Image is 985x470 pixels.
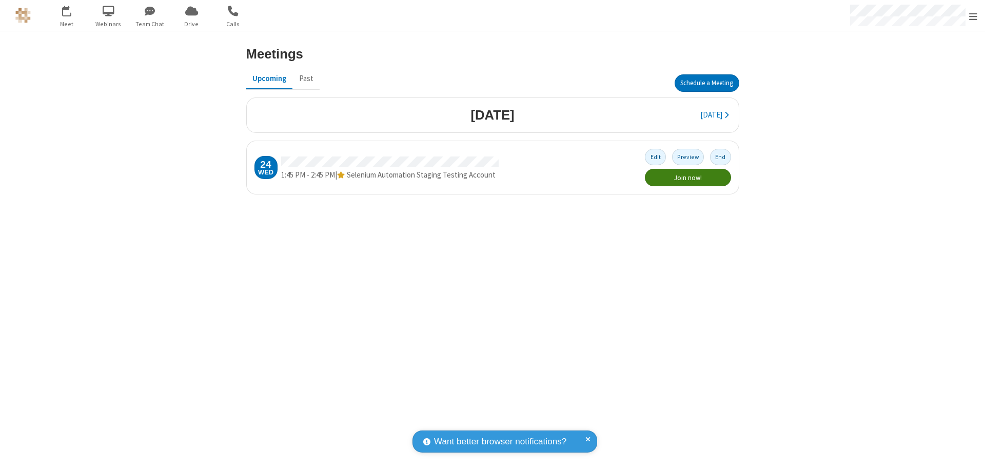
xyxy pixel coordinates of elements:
[172,19,211,29] span: Drive
[710,149,731,165] button: End
[69,6,76,13] div: 1
[131,19,169,29] span: Team Chat
[470,108,514,122] h3: [DATE]
[260,160,271,169] div: 24
[347,170,496,180] span: Selenium Automation Staging Testing Account
[48,19,86,29] span: Meet
[700,110,722,120] span: [DATE]
[254,156,278,179] div: Wednesday, September 24, 2025 1:45 PM
[246,69,293,88] button: Upcoming
[281,170,335,180] span: 1:45 PM - 2:45 PM
[281,169,499,181] div: |
[246,47,303,61] h3: Meetings
[675,74,739,92] button: Schedule a Meeting
[645,149,666,165] button: Edit
[15,8,31,23] img: QA Selenium DO NOT DELETE OR CHANGE
[694,106,735,125] button: [DATE]
[672,149,704,165] button: Preview
[434,435,566,448] span: Want better browser notifications?
[214,19,252,29] span: Calls
[89,19,128,29] span: Webinars
[645,169,731,186] button: Join now!
[258,169,273,176] div: Wed
[293,69,320,88] button: Past
[959,443,977,463] iframe: Chat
